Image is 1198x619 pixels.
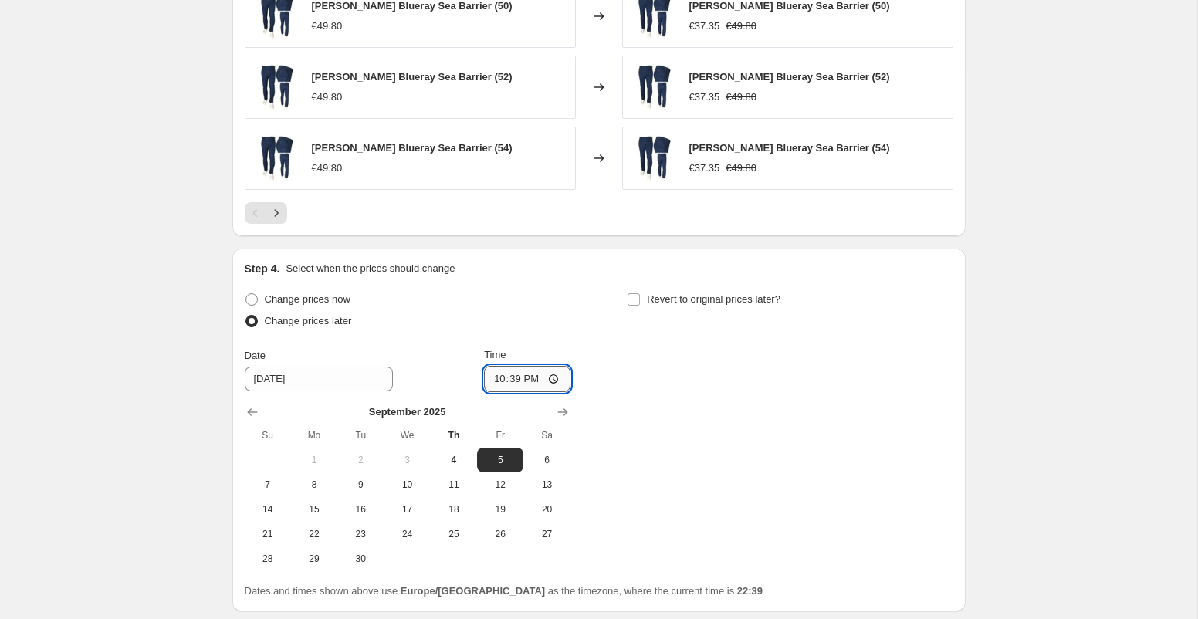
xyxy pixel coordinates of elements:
th: Monday [291,423,337,448]
img: 22_E_H_P002_8195_9474f598-7974-4a77-9806-9766fa167b14_80x.jpg [631,135,677,181]
button: Tuesday September 16 2025 [337,497,384,522]
button: Saturday September 6 2025 [523,448,570,472]
button: Thursday September 11 2025 [431,472,477,497]
th: Wednesday [384,423,430,448]
button: Sunday September 21 2025 [245,522,291,546]
span: €37.35 [689,20,720,32]
button: Tuesday September 2 2025 [337,448,384,472]
span: 10 [390,479,424,491]
span: 18 [437,503,471,516]
span: Time [484,349,506,360]
span: [PERSON_NAME] Blueray Sea Barrier (52) [312,71,513,83]
h2: Step 4. [245,261,280,276]
span: Change prices later [265,315,352,326]
span: 17 [390,503,424,516]
span: Mo [297,429,331,441]
span: 30 [343,553,377,565]
span: 26 [483,528,517,540]
span: Revert to original prices later? [647,293,780,305]
span: We [390,429,424,441]
span: 3 [390,454,424,466]
input: 9/4/2025 [245,367,393,391]
button: Monday September 1 2025 [291,448,337,472]
button: Wednesday September 10 2025 [384,472,430,497]
th: Friday [477,423,523,448]
span: 1 [297,454,331,466]
button: Next [266,202,287,224]
img: 22_E_H_P002_8195_9474f598-7974-4a77-9806-9766fa167b14_80x.jpg [253,64,299,110]
button: Wednesday September 3 2025 [384,448,430,472]
img: 22_E_H_P002_8195_9474f598-7974-4a77-9806-9766fa167b14_80x.jpg [253,135,299,181]
span: [PERSON_NAME] Blueray Sea Barrier (54) [689,142,890,154]
span: €49.80 [312,91,343,103]
span: €49.80 [312,20,343,32]
th: Tuesday [337,423,384,448]
button: Sunday September 28 2025 [245,546,291,571]
span: 9 [343,479,377,491]
span: 28 [251,553,285,565]
b: Europe/[GEOGRAPHIC_DATA] [401,585,545,597]
button: Monday September 22 2025 [291,522,337,546]
button: Monday September 29 2025 [291,546,337,571]
nav: Pagination [245,202,287,224]
span: 25 [437,528,471,540]
button: Friday September 12 2025 [477,472,523,497]
button: Saturday September 20 2025 [523,497,570,522]
button: Monday September 8 2025 [291,472,337,497]
span: 4 [437,454,471,466]
span: [PERSON_NAME] Blueray Sea Barrier (52) [689,71,890,83]
th: Saturday [523,423,570,448]
span: 24 [390,528,424,540]
button: Show previous month, August 2025 [242,401,263,423]
button: Friday September 19 2025 [477,497,523,522]
span: 19 [483,503,517,516]
span: 29 [297,553,331,565]
span: 7 [251,479,285,491]
img: 22_E_H_P002_8195_9474f598-7974-4a77-9806-9766fa167b14_80x.jpg [631,64,677,110]
span: [PERSON_NAME] Blueray Sea Barrier (54) [312,142,513,154]
span: 12 [483,479,517,491]
button: Tuesday September 30 2025 [337,546,384,571]
button: Monday September 15 2025 [291,497,337,522]
span: Th [437,429,471,441]
span: Tu [343,429,377,441]
button: Thursday September 18 2025 [431,497,477,522]
button: Show next month, October 2025 [552,401,574,423]
span: 11 [437,479,471,491]
button: Today Thursday September 4 2025 [431,448,477,472]
th: Thursday [431,423,477,448]
span: 23 [343,528,377,540]
input: 12:00 [484,366,570,392]
button: Saturday September 27 2025 [523,522,570,546]
button: Wednesday September 17 2025 [384,497,430,522]
span: 14 [251,503,285,516]
span: 6 [530,454,563,466]
span: 27 [530,528,563,540]
span: Fr [483,429,517,441]
span: Dates and times shown above use as the timezone, where the current time is [245,585,763,597]
span: Date [245,350,266,361]
span: Change prices now [265,293,350,305]
span: 2 [343,454,377,466]
b: 22:39 [737,585,763,597]
button: Sunday September 14 2025 [245,497,291,522]
span: €49.80 [726,20,756,32]
button: Thursday September 25 2025 [431,522,477,546]
button: Friday September 5 2025 [477,448,523,472]
span: €49.80 [726,162,756,174]
button: Saturday September 13 2025 [523,472,570,497]
span: 22 [297,528,331,540]
span: 16 [343,503,377,516]
button: Friday September 26 2025 [477,522,523,546]
span: 15 [297,503,331,516]
p: Select when the prices should change [286,261,455,276]
span: 20 [530,503,563,516]
span: Su [251,429,285,441]
button: Wednesday September 24 2025 [384,522,430,546]
span: Sa [530,429,563,441]
th: Sunday [245,423,291,448]
span: 8 [297,479,331,491]
span: €49.80 [726,91,756,103]
button: Sunday September 7 2025 [245,472,291,497]
span: €37.35 [689,91,720,103]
